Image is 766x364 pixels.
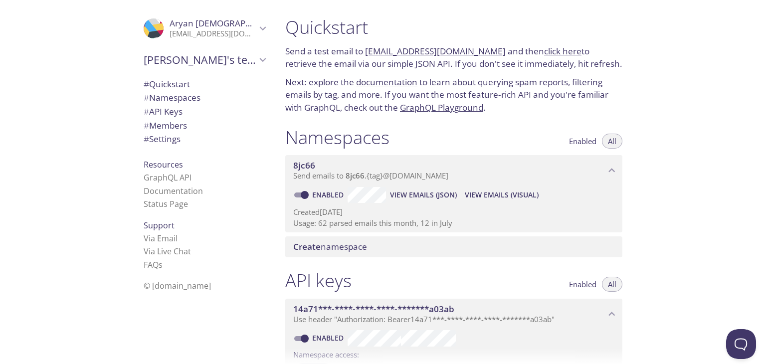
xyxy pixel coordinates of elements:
span: Settings [144,133,181,145]
a: documentation [356,76,417,88]
a: GraphQL Playground [400,102,483,113]
span: s [159,259,163,270]
div: 8jc66 namespace [285,155,622,186]
span: 8jc66 [293,160,315,171]
span: Resources [144,159,183,170]
button: Enabled [563,277,602,292]
span: Members [144,120,187,131]
span: Send emails to . {tag} @[DOMAIN_NAME] [293,171,448,181]
p: Send a test email to and then to retrieve the email via our simple JSON API. If you don't see it ... [285,45,622,70]
div: Members [136,119,273,133]
div: Create namespace [285,236,622,257]
button: Enabled [563,134,602,149]
a: click here [544,45,581,57]
a: Documentation [144,185,203,196]
div: Aryan's team [136,47,273,73]
span: namespace [293,241,367,252]
span: 8jc66 [346,171,365,181]
h1: Quickstart [285,16,622,38]
div: API Keys [136,105,273,119]
span: View Emails (Visual) [465,189,539,201]
p: Next: explore the to learn about querying spam reports, filtering emails by tag, and more. If you... [285,76,622,114]
p: Usage: 62 parsed emails this month, 12 in July [293,218,614,228]
span: API Keys [144,106,183,117]
a: Via Email [144,233,178,244]
button: All [602,134,622,149]
span: # [144,106,149,117]
div: Team Settings [136,132,273,146]
a: GraphQL API [144,172,191,183]
p: Created [DATE] [293,207,614,217]
a: Enabled [311,190,348,199]
h1: API keys [285,269,352,292]
div: Aryan Jain [136,12,273,45]
a: FAQ [144,259,163,270]
span: View Emails (JSON) [390,189,457,201]
button: View Emails (JSON) [386,187,461,203]
span: Namespaces [144,92,200,103]
span: Support [144,220,175,231]
iframe: Help Scout Beacon - Open [726,329,756,359]
label: Namespace access: [293,347,359,361]
span: # [144,120,149,131]
button: All [602,277,622,292]
a: Via Live Chat [144,246,191,257]
button: View Emails (Visual) [461,187,543,203]
span: Aryan [DEMOGRAPHIC_DATA] [170,17,288,29]
a: [EMAIL_ADDRESS][DOMAIN_NAME] [365,45,506,57]
span: Quickstart [144,78,190,90]
span: [PERSON_NAME]'s team [144,53,256,67]
a: Enabled [311,333,348,343]
span: # [144,133,149,145]
span: # [144,92,149,103]
div: Quickstart [136,77,273,91]
a: Status Page [144,198,188,209]
h1: Namespaces [285,126,389,149]
span: # [144,78,149,90]
div: Namespaces [136,91,273,105]
p: [EMAIL_ADDRESS][DOMAIN_NAME] [170,29,256,39]
span: © [DOMAIN_NAME] [144,280,211,291]
span: Create [293,241,321,252]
